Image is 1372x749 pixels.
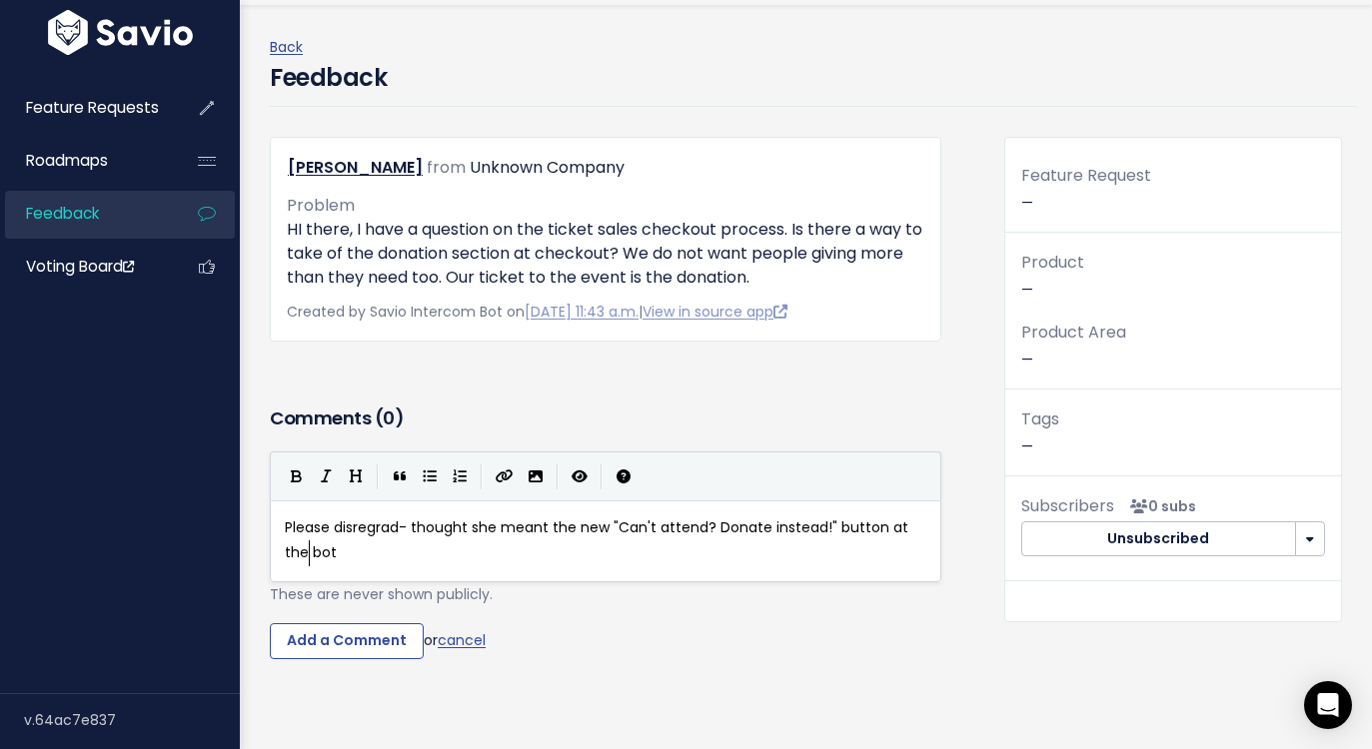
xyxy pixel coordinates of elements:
[1021,494,1114,517] span: Subscribers
[557,464,559,489] i: |
[341,461,371,491] button: Heading
[270,60,387,96] h4: Feedback
[5,85,166,131] a: Feature Requests
[643,302,787,322] a: View in source app
[415,461,445,491] button: Generic List
[377,464,379,489] i: |
[1021,249,1325,303] p: —
[5,191,166,237] a: Feedback
[470,154,625,183] div: Unknown Company
[26,256,134,277] span: Voting Board
[427,156,466,179] span: from
[5,138,166,184] a: Roadmaps
[1122,496,1196,516] span: <p><strong>Subscribers</strong><br><br> No subscribers yet<br> </p>
[481,464,483,489] i: |
[525,302,639,322] a: [DATE] 11:43 a.m.
[1021,521,1295,557] button: Unsubscribed
[26,97,159,118] span: Feature Requests
[438,630,486,650] a: cancel
[489,461,521,491] button: Create Link
[1304,681,1352,729] div: Open Intercom Messenger
[287,218,924,290] p: HI there, I have a question on the ticket sales checkout process. Is there a way to take of the d...
[565,461,595,491] button: Toggle Preview
[26,203,99,224] span: Feedback
[1021,405,1325,459] p: —
[285,517,912,562] span: Please disregrad- thought she meant the new "Can't attend? Donate instead!" button at the bot
[1021,321,1126,344] span: Product Area
[288,156,423,179] a: [PERSON_NAME]
[5,244,166,290] a: Voting Board
[609,461,639,491] button: Markdown Guide
[1021,319,1325,373] p: —
[1005,162,1341,233] div: —
[383,405,395,430] span: 0
[385,461,415,491] button: Quote
[445,461,475,491] button: Numbered List
[601,464,603,489] i: |
[43,10,198,55] img: logo-white.9d6f32f41409.svg
[270,404,941,432] h3: Comments ( )
[287,302,787,322] span: Created by Savio Intercom Bot on |
[281,461,311,491] button: Bold
[1021,251,1084,274] span: Product
[270,37,303,57] a: Back
[26,150,108,171] span: Roadmaps
[1021,164,1151,187] span: Feature Request
[287,194,355,217] span: Problem
[1021,407,1059,430] span: Tags
[311,461,341,491] button: Italic
[521,461,551,491] button: Import an image
[270,623,941,659] div: or
[270,584,493,604] span: These are never shown publicly.
[24,694,240,746] div: v.64ac7e837
[270,623,424,659] input: Add a Comment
